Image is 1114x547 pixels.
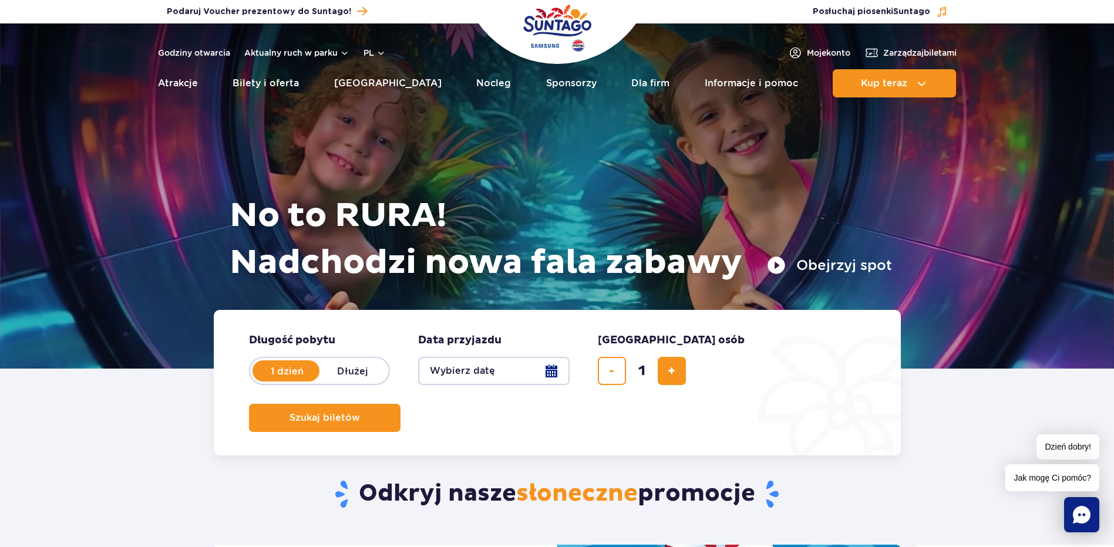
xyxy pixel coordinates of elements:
[319,359,386,383] label: Dłużej
[418,333,502,347] span: Data przyjazdu
[628,357,656,385] input: liczba biletów
[864,46,957,60] a: Zarządzajbiletami
[598,357,626,385] button: usuń bilet
[631,69,669,97] a: Dla firm
[167,6,351,18] span: Podaruj Voucher prezentowy do Suntago!
[861,78,907,89] span: Kup teraz
[658,357,686,385] button: dodaj bilet
[833,69,956,97] button: Kup teraz
[290,413,360,423] span: Szukaj biletów
[788,46,850,60] a: Mojekonto
[418,357,570,385] button: Wybierz datę
[705,69,798,97] a: Informacje i pomoc
[807,47,850,59] span: Moje konto
[1005,464,1099,491] span: Jak mogę Ci pomóc?
[254,359,321,383] label: 1 dzień
[364,47,386,59] button: pl
[244,48,349,58] button: Aktualny ruch w parku
[249,404,400,432] button: Szukaj biletów
[213,479,901,509] h2: Odkryj nasze promocje
[813,6,930,18] span: Posłuchaj piosenki
[813,6,948,18] button: Posłuchaj piosenkiSuntago
[893,8,930,16] span: Suntago
[767,256,892,275] button: Obejrzyj spot
[230,193,892,286] h1: No to RURA! Nadchodzi nowa fala zabawy
[158,69,198,97] a: Atrakcje
[334,69,442,97] a: [GEOGRAPHIC_DATA]
[546,69,597,97] a: Sponsorzy
[233,69,299,97] a: Bilety i oferta
[516,479,638,508] span: słoneczne
[167,4,367,19] a: Podaruj Voucher prezentowy do Suntago!
[214,310,901,455] form: Planowanie wizyty w Park of Poland
[249,333,335,347] span: Długość pobytu
[1064,497,1099,532] div: Chat
[158,47,230,59] a: Godziny otwarcia
[476,69,511,97] a: Nocleg
[598,333,745,347] span: [GEOGRAPHIC_DATA] osób
[883,47,957,59] span: Zarządzaj biletami
[1036,434,1099,460] span: Dzień dobry!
